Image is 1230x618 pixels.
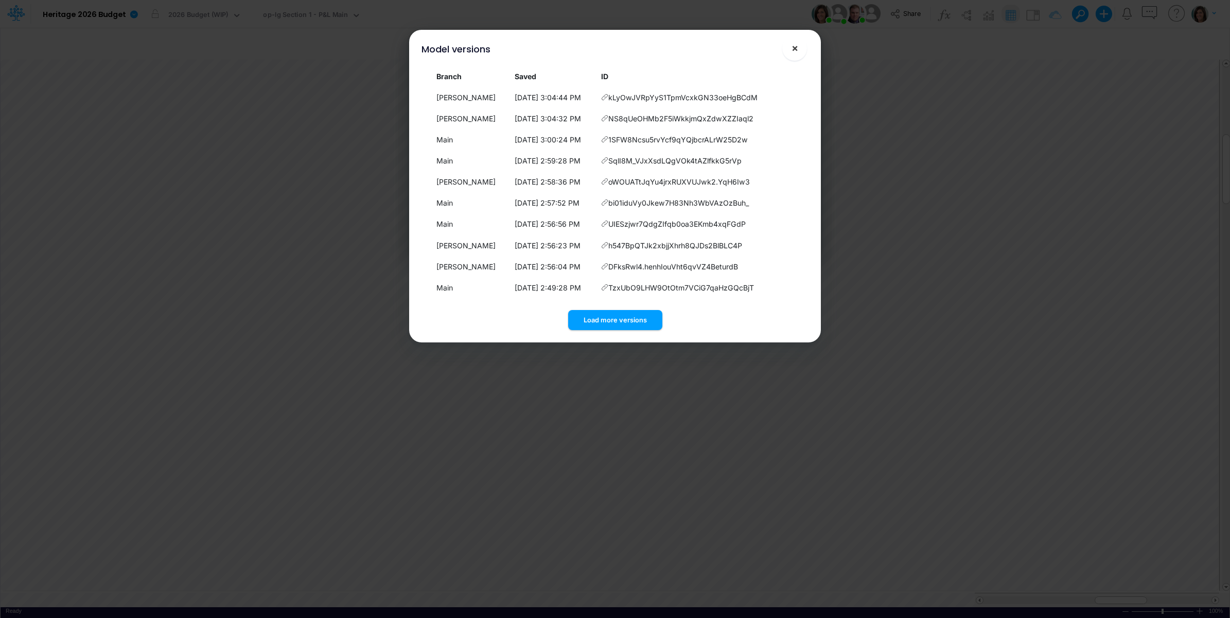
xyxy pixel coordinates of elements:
[601,176,608,187] span: Copy hyperlink to this version of the model
[432,192,510,213] td: Main
[755,44,768,57] button: !
[432,150,510,171] td: Main
[510,255,596,276] td: [DATE] 2:56:04 PM
[608,92,758,103] span: kLyOwJVRpYyS1TpmVcxkGN33oeHgBCdM
[601,240,608,251] span: Copy hyperlink to this version of the model
[510,277,596,298] td: [DATE] 2:49:28 PM
[510,107,596,129] td: [DATE] 3:04:32 PM
[432,255,510,276] td: [PERSON_NAME]
[608,134,748,145] span: 1SFW8Ncsu5rvYcf9qYQjbcrALrW25D2w
[601,113,608,124] span: Copy hyperlink to this version of the model
[432,213,510,234] td: Main
[608,240,742,251] span: h547BpQTJk2xbjjXhrh8QJDs2BlBLC4P
[568,310,662,330] button: Load more versions
[510,192,596,213] td: [DATE] 2:57:52 PM
[510,171,596,192] td: [DATE] 2:58:36 PM
[608,155,742,166] span: SqlI8M_VJxXsdLQgVOk4tAZlfkkG5rVp
[601,134,608,145] span: Copy hyperlink to this version of the model
[432,129,510,150] td: Main
[608,113,753,124] span: NS8qUeOHMb2F5iWkkjmQxZdwXZZIaql2
[601,92,608,103] span: Copy hyperlink to this version of the model
[510,86,596,107] td: [DATE] 3:04:44 PM
[432,277,510,298] td: Main
[510,66,596,86] th: Local date/time when this version was saved
[432,66,510,86] th: Branch
[608,261,738,272] span: DFksRwl4.henhIouVht6qvVZ4BeturdB
[432,86,510,107] td: [PERSON_NAME]
[608,176,750,187] span: oWOUATtJqYu4jrxRUXVUJwk2.YqH6Iw3
[782,36,807,61] button: Close
[510,234,596,255] td: [DATE] 2:56:23 PM
[608,197,749,208] span: bi01iduVy0Jkew7H83Nh3WbVAzOzBuh_
[601,155,608,166] span: Copy hyperlink to this version of the model
[510,129,596,150] td: [DATE] 3:00:24 PM
[510,213,596,234] td: [DATE] 2:56:56 PM
[601,282,608,293] span: Copy hyperlink to this version of the model
[421,42,490,56] div: Model versions
[432,171,510,192] td: [PERSON_NAME]
[432,107,510,129] td: [PERSON_NAME]
[432,234,510,255] td: [PERSON_NAME]
[601,197,608,208] span: Copy hyperlink to this version of the model
[601,261,608,272] span: Copy hyperlink to this version of the model
[608,282,754,293] span: TzxUbO9LHW9OtOtm7VCiG7qaHzGQcBjT
[601,219,608,229] span: Copy hyperlink to this version of the model
[792,42,798,54] span: ×
[596,66,786,86] th: ID
[510,150,596,171] td: [DATE] 2:59:28 PM
[608,219,746,229] span: UIESzjwr7QdgZIfqb0oa3EKmb4xqFGdP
